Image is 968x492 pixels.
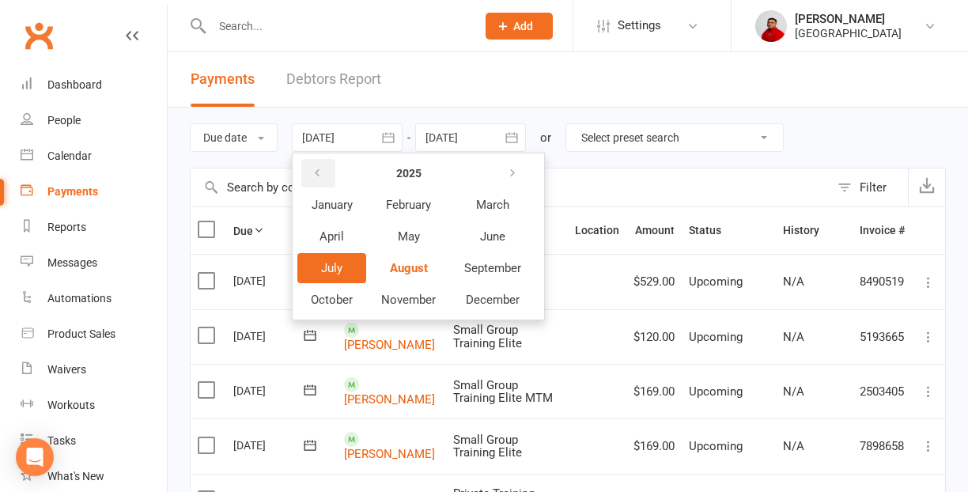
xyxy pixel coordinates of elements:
[689,330,743,344] span: Upcoming
[451,190,535,220] button: March
[19,16,59,55] a: Clubworx
[853,364,912,418] td: 2503405
[626,364,682,418] td: $169.00
[191,168,830,206] input: Search by contact name or invoice number
[853,207,912,254] th: Invoice #
[21,423,167,459] a: Tasks
[476,198,509,212] span: March
[755,10,787,42] img: thumb_image1586839935.png
[297,190,366,220] button: January
[191,52,255,107] button: Payments
[47,292,112,305] div: Automations
[689,274,743,289] span: Upcoming
[386,198,431,212] span: February
[453,378,553,406] span: Small Group Training Elite MTM
[853,418,912,473] td: 7898658
[21,210,167,245] a: Reports
[21,67,167,103] a: Dashboard
[568,207,626,254] th: Location
[682,207,776,254] th: Status
[297,253,366,283] button: July
[486,13,553,40] button: Add
[321,261,342,275] span: July
[16,438,54,476] div: Open Intercom Messenger
[783,384,804,399] span: N/A
[21,245,167,281] a: Messages
[233,433,306,457] div: [DATE]
[21,316,167,352] a: Product Sales
[286,52,381,107] a: Debtors Report
[540,128,551,147] div: or
[626,254,682,308] td: $529.00
[233,378,306,403] div: [DATE]
[453,433,522,460] span: Small Group Training Elite
[21,138,167,174] a: Calendar
[320,229,344,244] span: April
[47,399,95,411] div: Workouts
[451,253,535,283] button: September
[783,330,804,344] span: N/A
[626,418,682,473] td: $169.00
[464,261,521,275] span: September
[618,8,661,44] span: Settings
[451,221,535,252] button: June
[396,167,422,180] strong: 2025
[21,174,167,210] a: Payments
[344,392,435,407] a: [PERSON_NAME]
[47,149,92,162] div: Calendar
[480,229,505,244] span: June
[398,229,420,244] span: May
[776,207,853,254] th: History
[311,293,353,307] span: October
[344,337,435,351] a: [PERSON_NAME]
[860,178,887,197] div: Filter
[853,254,912,308] td: 8490519
[47,185,98,198] div: Payments
[626,207,682,254] th: Amount
[453,323,522,350] span: Small Group Training Elite
[368,253,449,283] button: August
[795,26,902,40] div: [GEOGRAPHIC_DATA]
[626,309,682,364] td: $120.00
[795,12,902,26] div: [PERSON_NAME]
[297,221,366,252] button: April
[226,207,337,254] th: Due
[21,281,167,316] a: Automations
[47,434,76,447] div: Tasks
[783,439,804,453] span: N/A
[21,103,167,138] a: People
[466,293,520,307] span: December
[689,439,743,453] span: Upcoming
[368,221,449,252] button: May
[368,190,449,220] button: February
[21,388,167,423] a: Workouts
[47,470,104,483] div: What's New
[47,78,102,91] div: Dashboard
[191,70,255,87] span: Payments
[47,256,97,269] div: Messages
[451,285,535,315] button: December
[853,309,912,364] td: 5193665
[207,15,465,37] input: Search...
[381,293,436,307] span: November
[783,274,804,289] span: N/A
[233,268,306,293] div: [DATE]
[47,221,86,233] div: Reports
[390,261,428,275] span: August
[312,198,353,212] span: January
[344,447,435,461] a: [PERSON_NAME]
[297,285,366,315] button: October
[233,324,306,348] div: [DATE]
[513,20,533,32] span: Add
[190,123,278,152] button: Due date
[47,363,86,376] div: Waivers
[47,327,115,340] div: Product Sales
[47,114,81,127] div: People
[21,352,167,388] a: Waivers
[830,168,908,206] button: Filter
[368,285,449,315] button: November
[689,384,743,399] span: Upcoming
